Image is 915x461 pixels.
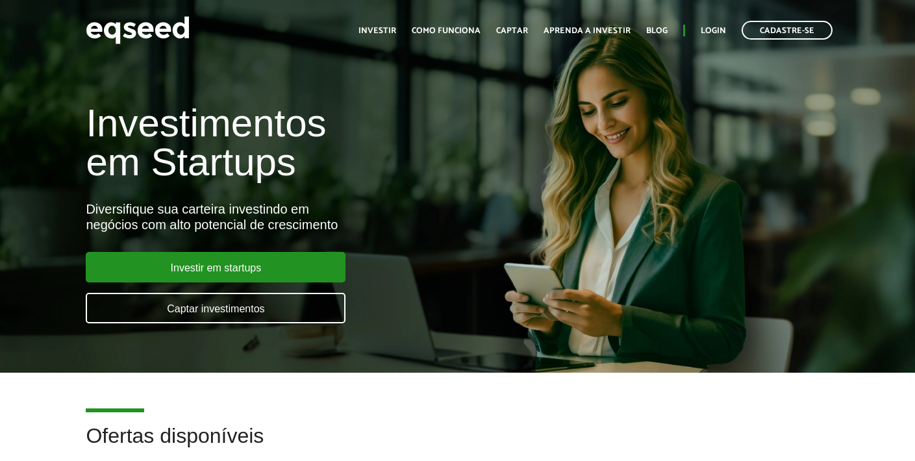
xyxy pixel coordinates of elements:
a: Blog [646,27,668,35]
img: EqSeed [86,13,190,47]
a: Captar [496,27,528,35]
a: Como funciona [412,27,481,35]
h1: Investimentos em Startups [86,104,524,182]
a: Captar investimentos [86,293,345,323]
div: Diversifique sua carteira investindo em negócios com alto potencial de crescimento [86,201,524,232]
a: Login [701,27,726,35]
a: Investir em startups [86,252,345,282]
a: Investir [358,27,396,35]
a: Cadastre-se [742,21,833,40]
a: Aprenda a investir [544,27,631,35]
